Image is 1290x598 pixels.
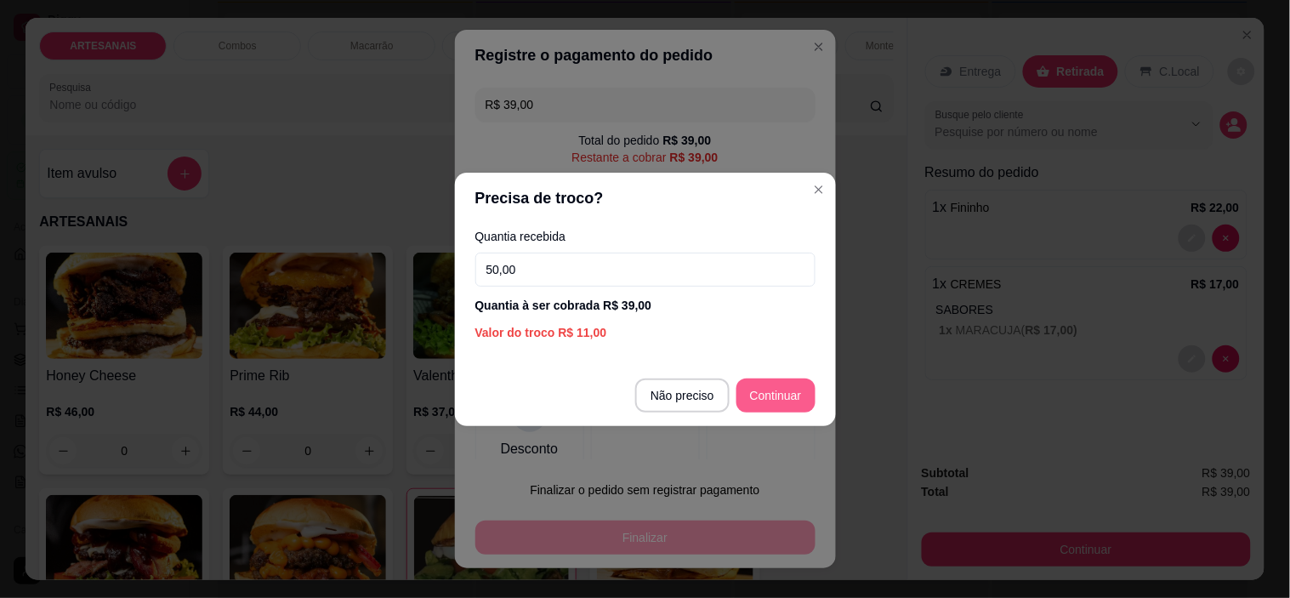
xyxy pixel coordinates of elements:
label: Quantia recebida [475,231,815,242]
div: Valor do troco R$ 11,00 [475,324,815,341]
div: Quantia à ser cobrada R$ 39,00 [475,297,815,314]
button: Continuar [736,379,815,413]
button: Não preciso [635,379,730,413]
header: Precisa de troco? [455,173,836,224]
button: Close [805,176,833,203]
